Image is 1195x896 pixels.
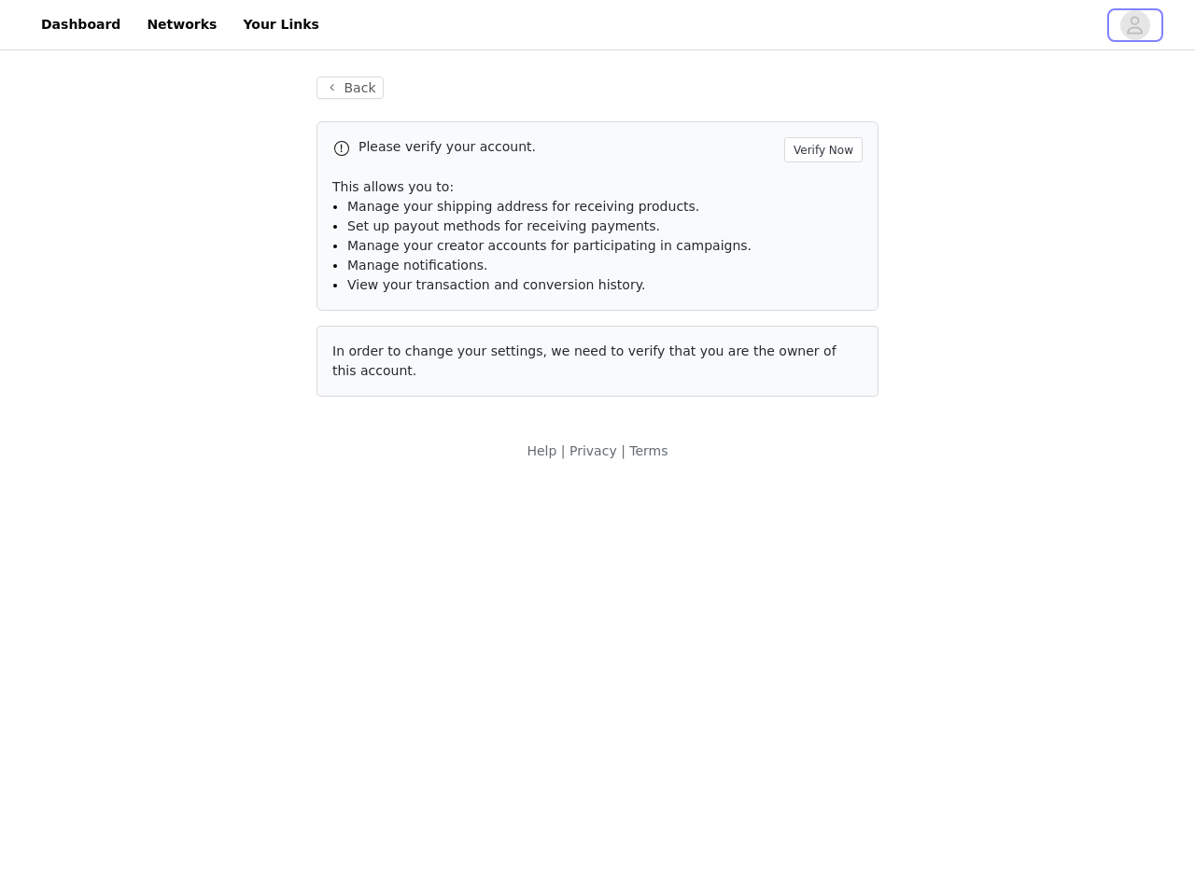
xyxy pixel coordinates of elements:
span: Manage your shipping address for receiving products. [347,199,699,214]
button: Back [316,77,384,99]
span: | [561,443,566,458]
span: Set up payout methods for receiving payments. [347,218,660,233]
p: Please verify your account. [358,137,777,157]
a: Your Links [232,4,330,46]
span: | [621,443,626,458]
a: Help [527,443,556,458]
a: Privacy [569,443,617,458]
span: View your transaction and conversion history. [347,277,645,292]
button: Verify Now [784,137,863,162]
span: Manage your creator accounts for participating in campaigns. [347,238,752,253]
a: Networks [135,4,228,46]
a: Terms [629,443,668,458]
div: avatar [1126,10,1144,40]
a: Dashboard [30,4,132,46]
p: This allows you to: [332,177,863,197]
span: Manage notifications. [347,258,488,273]
span: In order to change your settings, we need to verify that you are the owner of this account. [332,343,836,378]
